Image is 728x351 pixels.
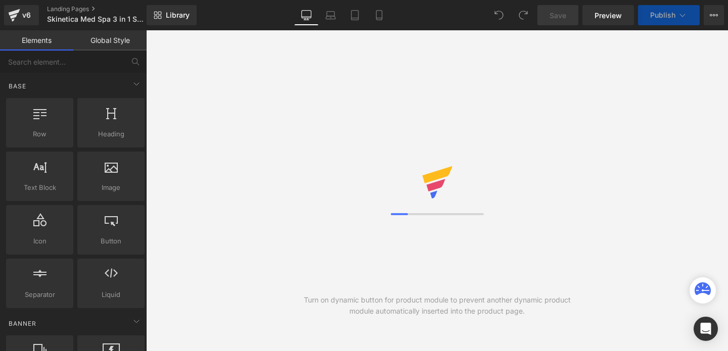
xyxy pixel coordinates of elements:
[147,5,197,25] a: New Library
[9,236,70,246] span: Icon
[513,5,533,25] button: Redo
[292,294,583,317] div: Turn on dynamic button for product module to prevent another dynamic product module automatically...
[595,10,622,21] span: Preview
[694,317,718,341] div: Open Intercom Messenger
[294,5,318,25] a: Desktop
[367,5,391,25] a: Mobile
[650,11,675,19] span: Publish
[318,5,343,25] a: Laptop
[80,129,142,139] span: Heading
[9,289,70,300] span: Separator
[47,5,163,13] a: Landing Pages
[8,81,27,91] span: Base
[47,15,144,23] span: Skinetica Med Spa 3 in 1 Skin Tightening 59.95
[343,5,367,25] a: Tablet
[489,5,509,25] button: Undo
[9,129,70,139] span: Row
[166,11,190,20] span: Library
[4,5,39,25] a: v6
[704,5,724,25] button: More
[80,289,142,300] span: Liquid
[8,319,37,328] span: Banner
[550,10,566,21] span: Save
[582,5,634,25] a: Preview
[73,30,147,51] a: Global Style
[20,9,33,22] div: v6
[638,5,700,25] button: Publish
[80,182,142,193] span: Image
[80,236,142,246] span: Button
[9,182,70,193] span: Text Block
